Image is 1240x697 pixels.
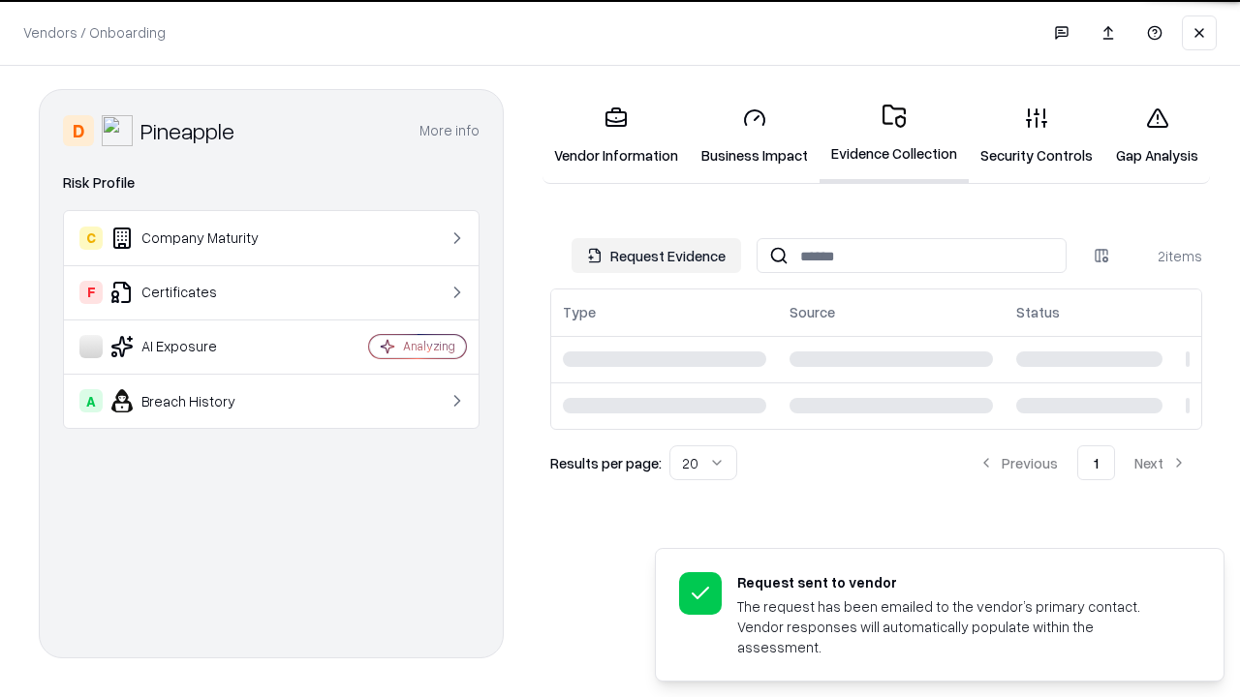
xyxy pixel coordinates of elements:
[572,238,741,273] button: Request Evidence
[969,91,1104,181] a: Security Controls
[1125,246,1202,266] div: 2 items
[790,302,835,322] div: Source
[79,389,311,412] div: Breach History
[403,338,455,354] div: Analyzing
[550,453,662,473] p: Results per page:
[737,596,1177,657] div: The request has been emailed to the vendor’s primary contact. Vendor responses will automatically...
[79,281,103,304] div: F
[79,281,311,304] div: Certificates
[1016,302,1060,322] div: Status
[79,227,103,250] div: C
[690,91,820,181] a: Business Impact
[63,115,94,146] div: D
[419,113,480,148] button: More info
[963,445,1202,480] nav: pagination
[1104,91,1210,181] a: Gap Analysis
[1077,445,1115,480] button: 1
[79,227,311,250] div: Company Maturity
[140,115,234,146] div: Pineapple
[79,335,311,358] div: AI Exposure
[102,115,133,146] img: Pineapple
[737,572,1177,592] div: Request sent to vendor
[23,22,166,43] p: Vendors / Onboarding
[79,389,103,412] div: A
[820,89,969,183] a: Evidence Collection
[563,302,596,322] div: Type
[542,91,690,181] a: Vendor Information
[63,171,480,195] div: Risk Profile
